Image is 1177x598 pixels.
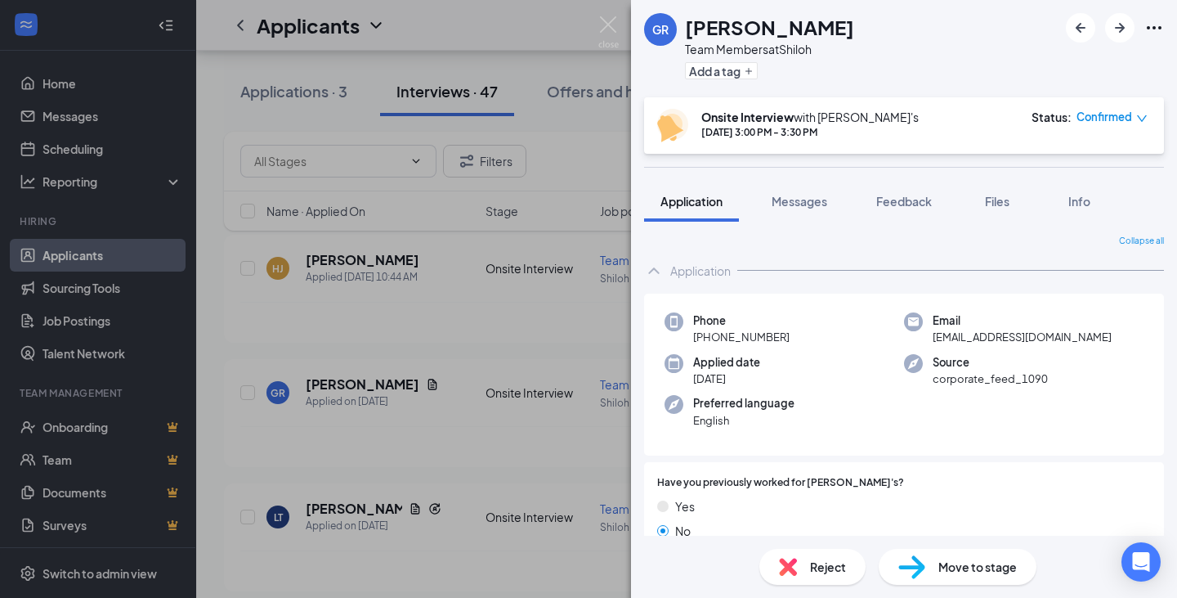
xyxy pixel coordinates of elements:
[693,354,760,371] span: Applied date
[693,371,760,387] span: [DATE]
[1071,18,1090,38] svg: ArrowLeftNew
[744,66,754,76] svg: Plus
[985,194,1009,209] span: Files
[1119,235,1164,248] span: Collapse all
[670,263,731,279] div: Application
[660,194,723,209] span: Application
[657,475,904,491] span: Have you previously worked for [PERSON_NAME]'s?
[1032,109,1072,125] div: Status :
[675,497,695,515] span: Yes
[644,261,664,281] svg: ChevronUp
[693,412,794,429] span: English
[685,13,854,41] h1: [PERSON_NAME]
[810,558,846,576] span: Reject
[693,329,790,345] span: [PHONE_NUMBER]
[675,522,691,540] span: No
[772,194,827,209] span: Messages
[701,125,919,139] div: [DATE] 3:00 PM - 3:30 PM
[693,312,790,329] span: Phone
[1136,113,1148,124] span: down
[685,41,854,57] div: Team Members at Shiloh
[1068,194,1090,209] span: Info
[876,194,932,209] span: Feedback
[1105,13,1134,43] button: ArrowRight
[938,558,1017,576] span: Move to stage
[933,312,1112,329] span: Email
[685,62,758,79] button: PlusAdd a tag
[933,371,1048,387] span: corporate_feed_1090
[693,395,794,411] span: Preferred language
[1121,542,1161,582] div: Open Intercom Messenger
[701,109,919,125] div: with [PERSON_NAME]'s
[652,21,669,38] div: GR
[701,110,794,124] b: Onsite Interview
[1076,109,1132,125] span: Confirmed
[1066,13,1095,43] button: ArrowLeftNew
[933,354,1048,371] span: Source
[1144,18,1164,38] svg: Ellipses
[1110,18,1130,38] svg: ArrowRight
[933,329,1112,345] span: [EMAIL_ADDRESS][DOMAIN_NAME]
